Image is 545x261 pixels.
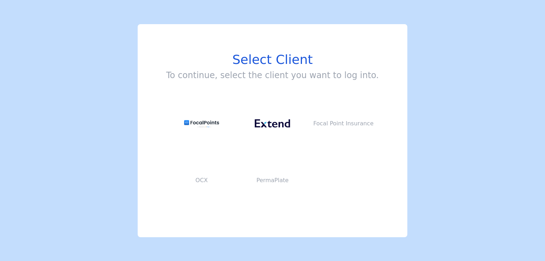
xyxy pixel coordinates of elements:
[166,152,237,209] button: OCX
[237,152,308,209] button: PermaPlate
[308,119,379,128] p: Focal Point Insurance
[166,53,379,67] h1: Select Client
[166,176,237,185] p: OCX
[237,176,308,185] p: PermaPlate
[166,70,379,81] h3: To continue, select the client you want to log into.
[308,95,379,152] button: Focal Point Insurance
